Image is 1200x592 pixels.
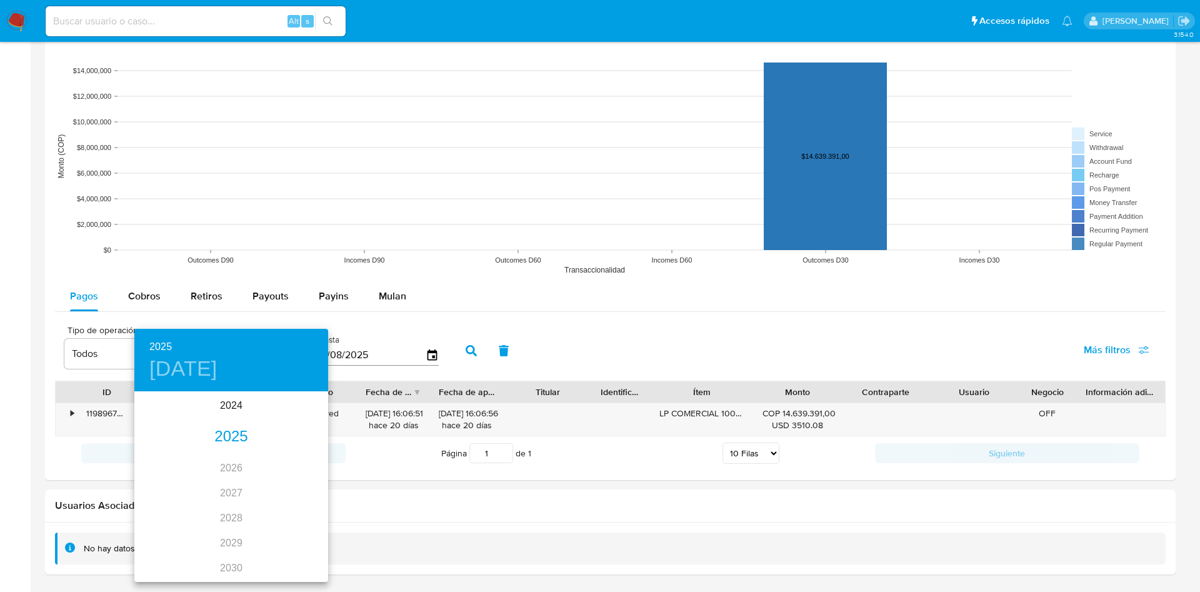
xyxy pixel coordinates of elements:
div: 2024 [134,393,328,418]
div: 2025 [134,424,328,449]
button: [DATE] [149,356,217,382]
button: 2025 [149,338,172,356]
